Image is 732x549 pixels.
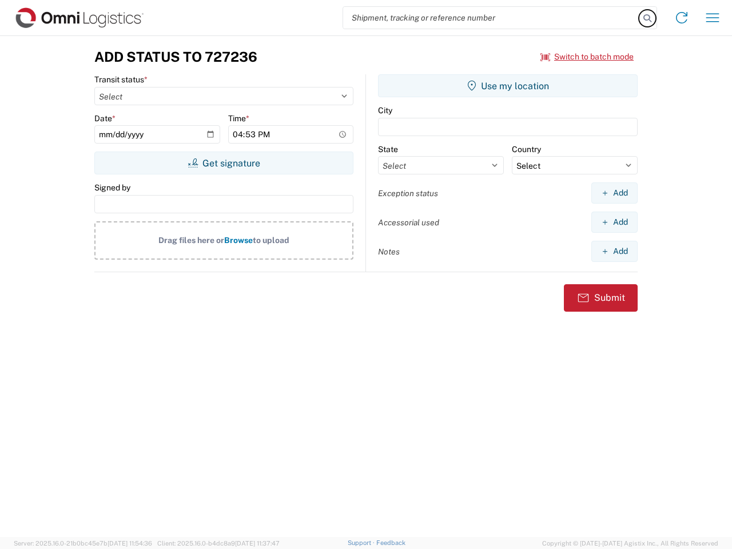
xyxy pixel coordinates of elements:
[591,241,638,262] button: Add
[228,113,249,124] label: Time
[542,538,718,548] span: Copyright © [DATE]-[DATE] Agistix Inc., All Rights Reserved
[94,49,257,65] h3: Add Status to 727236
[235,540,280,547] span: [DATE] 11:37:47
[253,236,289,245] span: to upload
[376,539,405,546] a: Feedback
[94,182,130,193] label: Signed by
[378,74,638,97] button: Use my location
[512,144,541,154] label: Country
[378,188,438,198] label: Exception status
[108,540,152,547] span: [DATE] 11:54:36
[94,152,353,174] button: Get signature
[94,113,116,124] label: Date
[540,47,634,66] button: Switch to batch mode
[378,246,400,257] label: Notes
[348,539,376,546] a: Support
[378,217,439,228] label: Accessorial used
[378,144,398,154] label: State
[157,540,280,547] span: Client: 2025.16.0-b4dc8a9
[591,182,638,204] button: Add
[343,7,639,29] input: Shipment, tracking or reference number
[224,236,253,245] span: Browse
[591,212,638,233] button: Add
[14,540,152,547] span: Server: 2025.16.0-21b0bc45e7b
[94,74,148,85] label: Transit status
[378,105,392,116] label: City
[564,284,638,312] button: Submit
[158,236,224,245] span: Drag files here or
